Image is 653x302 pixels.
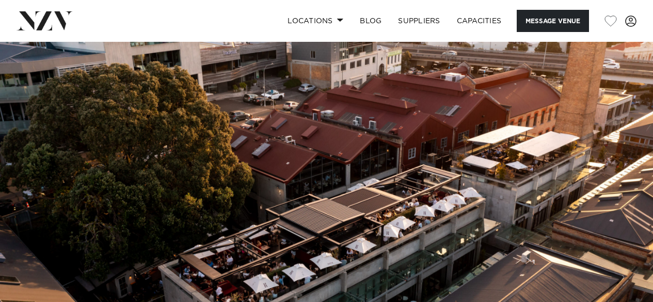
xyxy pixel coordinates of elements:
button: Message Venue [517,10,589,32]
a: BLOG [352,10,390,32]
a: Capacities [449,10,510,32]
img: nzv-logo.png [17,11,73,30]
a: Locations [279,10,352,32]
a: SUPPLIERS [390,10,448,32]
